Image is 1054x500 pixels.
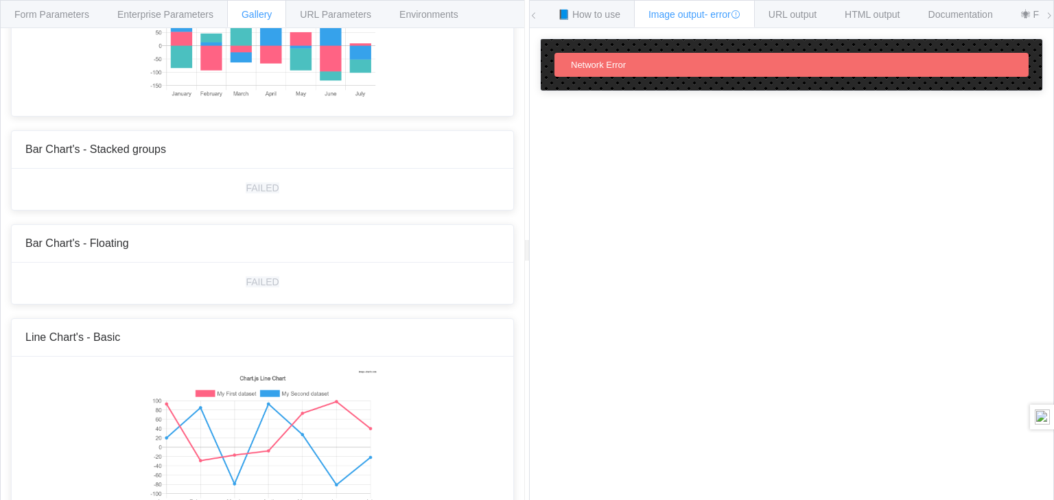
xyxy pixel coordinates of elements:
span: Bar Chart's - Floating [25,237,129,249]
span: URL output [769,9,817,20]
span: Enterprise Parameters [117,9,213,20]
span: Network Error [571,60,626,70]
span: Environments [399,9,458,20]
span: URL Parameters [300,9,371,20]
div: FAILED [246,276,279,287]
span: Gallery [242,9,272,20]
span: Image output [648,9,740,20]
span: Line Chart's - Basic [25,331,120,343]
span: - error [705,9,740,20]
span: 📘 How to use [558,9,620,20]
span: Bar Chart's - Stacked groups [25,143,166,155]
span: Documentation [928,9,993,20]
span: HTML output [845,9,900,20]
span: Form Parameters [14,9,89,20]
div: FAILED [246,182,279,193]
